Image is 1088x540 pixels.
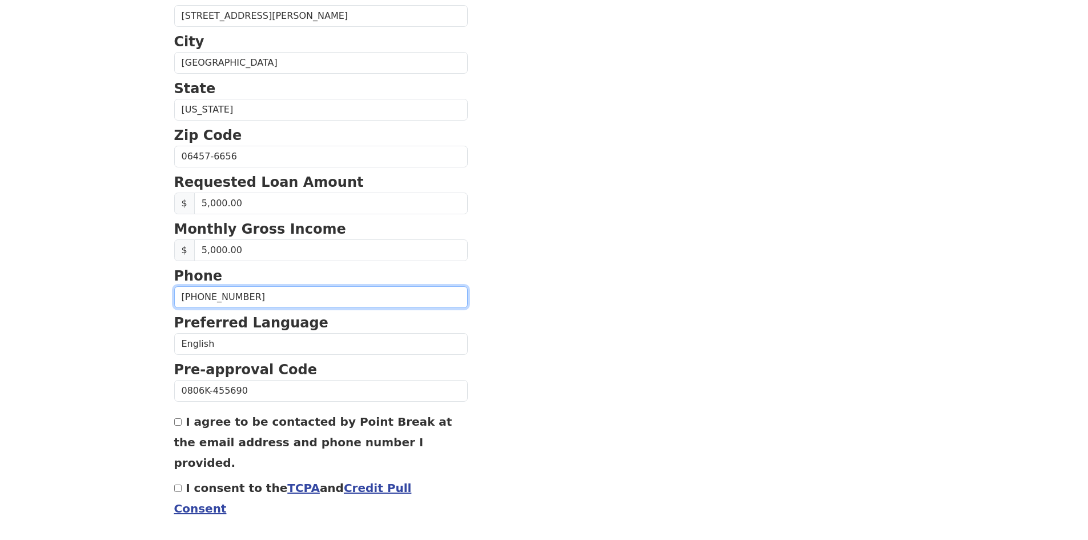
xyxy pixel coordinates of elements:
strong: City [174,34,204,50]
input: Pre-approval Code [174,380,468,402]
strong: Requested Loan Amount [174,174,364,190]
span: $ [174,193,195,214]
p: Monthly Gross Income [174,219,468,239]
strong: Phone [174,268,223,284]
label: I consent to the and [174,481,412,515]
strong: State [174,81,216,97]
input: Street Address [174,5,468,27]
a: TCPA [287,481,320,495]
strong: Pre-approval Code [174,362,318,378]
input: Monthly Gross Income [194,239,468,261]
strong: Preferred Language [174,315,328,331]
strong: Zip Code [174,127,242,143]
label: I agree to be contacted by Point Break at the email address and phone number I provided. [174,415,452,470]
input: Requested Loan Amount [194,193,468,214]
input: City [174,52,468,74]
span: $ [174,239,195,261]
input: Zip Code [174,146,468,167]
input: (___) ___-____ [174,286,468,308]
